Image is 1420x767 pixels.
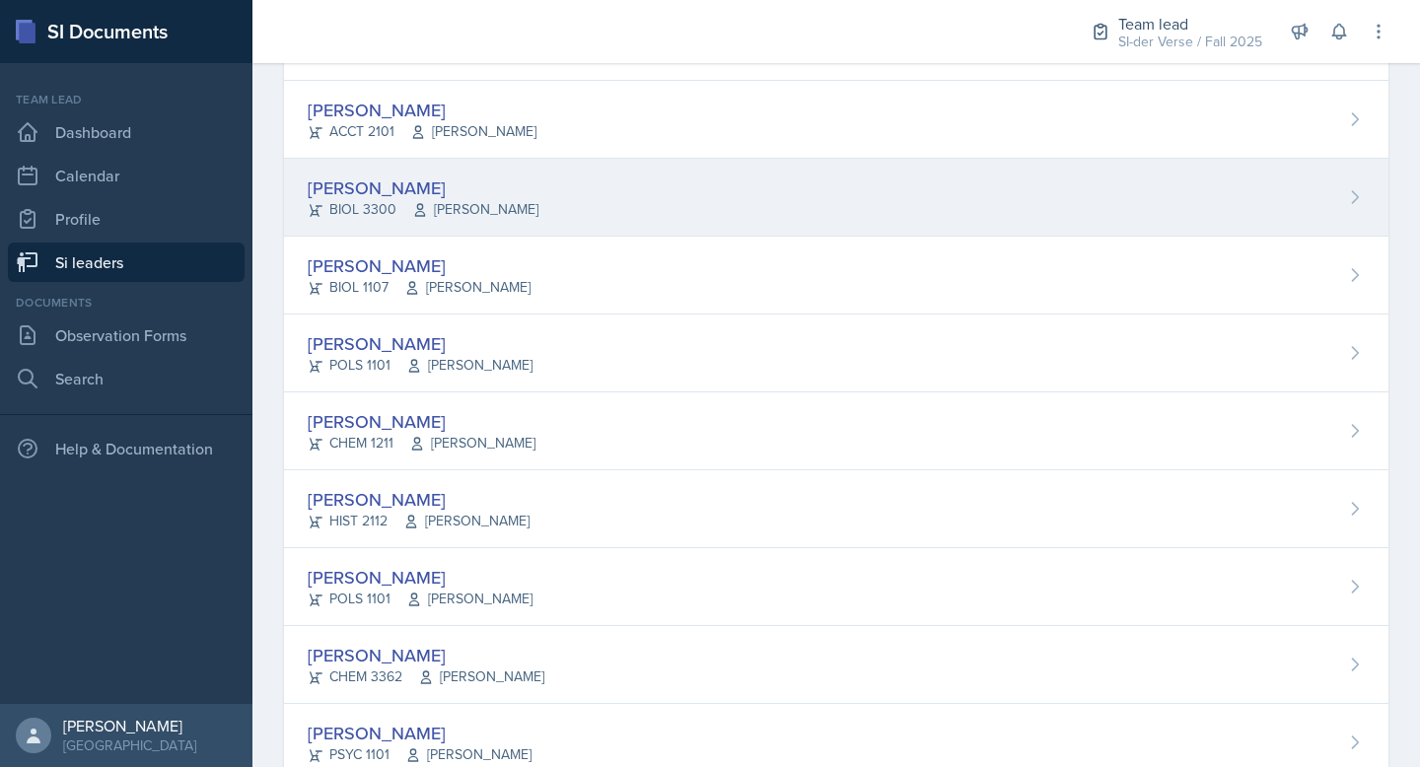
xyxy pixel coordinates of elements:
[8,243,245,282] a: Si leaders
[404,277,531,298] span: [PERSON_NAME]
[308,277,531,298] div: BIOL 1107
[412,199,538,220] span: [PERSON_NAME]
[308,433,535,453] div: CHEM 1211
[308,589,532,609] div: POLS 1101
[8,315,245,355] a: Observation Forms
[284,392,1388,470] a: [PERSON_NAME] CHEM 1211[PERSON_NAME]
[308,199,538,220] div: BIOL 3300
[308,642,544,668] div: [PERSON_NAME]
[308,408,535,435] div: [PERSON_NAME]
[308,330,532,357] div: [PERSON_NAME]
[403,511,530,531] span: [PERSON_NAME]
[8,359,245,398] a: Search
[308,486,530,513] div: [PERSON_NAME]
[8,199,245,239] a: Profile
[308,252,531,279] div: [PERSON_NAME]
[284,470,1388,548] a: [PERSON_NAME] HIST 2112[PERSON_NAME]
[284,548,1388,626] a: [PERSON_NAME] POLS 1101[PERSON_NAME]
[418,666,544,687] span: [PERSON_NAME]
[308,121,536,142] div: ACCT 2101
[410,121,536,142] span: [PERSON_NAME]
[406,355,532,376] span: [PERSON_NAME]
[63,716,196,735] div: [PERSON_NAME]
[8,112,245,152] a: Dashboard
[8,429,245,468] div: Help & Documentation
[1118,12,1262,35] div: Team lead
[8,156,245,195] a: Calendar
[409,433,535,453] span: [PERSON_NAME]
[308,355,532,376] div: POLS 1101
[1118,32,1262,52] div: SI-der Verse / Fall 2025
[406,589,532,609] span: [PERSON_NAME]
[284,81,1388,159] a: [PERSON_NAME] ACCT 2101[PERSON_NAME]
[308,744,532,765] div: PSYC 1101
[308,564,532,591] div: [PERSON_NAME]
[284,159,1388,237] a: [PERSON_NAME] BIOL 3300[PERSON_NAME]
[284,314,1388,392] a: [PERSON_NAME] POLS 1101[PERSON_NAME]
[284,237,1388,314] a: [PERSON_NAME] BIOL 1107[PERSON_NAME]
[405,744,532,765] span: [PERSON_NAME]
[63,735,196,755] div: [GEOGRAPHIC_DATA]
[308,666,544,687] div: CHEM 3362
[308,720,532,746] div: [PERSON_NAME]
[284,626,1388,704] a: [PERSON_NAME] CHEM 3362[PERSON_NAME]
[308,174,538,201] div: [PERSON_NAME]
[8,294,245,312] div: Documents
[308,511,530,531] div: HIST 2112
[8,91,245,108] div: Team lead
[308,97,536,123] div: [PERSON_NAME]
